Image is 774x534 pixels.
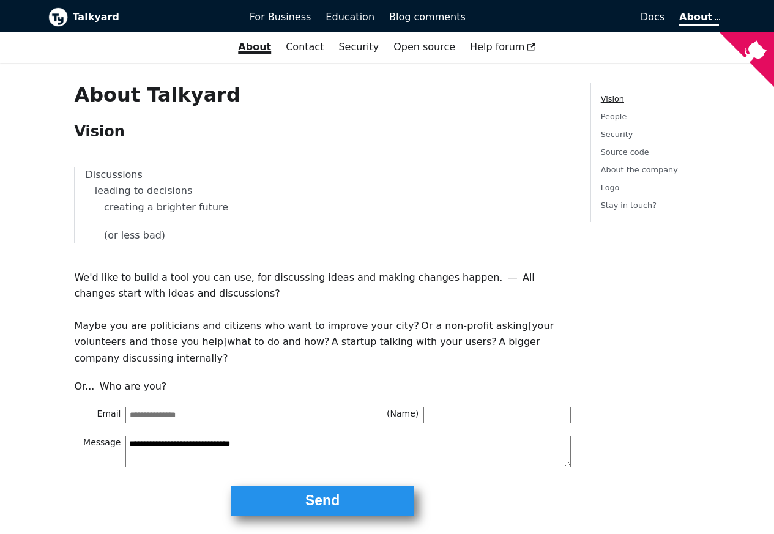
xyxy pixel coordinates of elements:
[386,37,463,57] a: Open source
[601,183,620,192] a: Logo
[372,407,423,423] span: (Name)
[250,11,311,23] span: For Business
[48,7,233,27] a: Talkyard logoTalkyard
[74,122,570,141] h2: Vision
[601,165,678,174] a: About the company
[74,436,125,467] span: Message
[601,147,649,157] a: Source code
[326,11,374,23] span: Education
[242,7,319,28] a: For Business
[382,7,473,28] a: Blog comments
[601,112,627,121] a: People
[85,228,560,243] p: (or less bad)
[463,37,543,57] a: Help forum
[389,11,466,23] span: Blog comments
[73,9,233,25] b: Talkyard
[601,94,624,103] a: Vision
[679,11,718,26] a: About
[423,407,571,423] input: (Name)
[74,407,125,423] span: Email
[74,379,570,395] p: Or... Who are you?
[601,201,657,210] a: Stay in touch?
[48,7,68,27] img: Talkyard logo
[470,41,536,53] span: Help forum
[601,130,633,139] a: Security
[278,37,331,57] a: Contact
[85,167,560,215] p: Discussions leading to decisions creating a brighter future
[125,407,344,423] input: Email
[318,7,382,28] a: Education
[125,436,570,467] textarea: Message
[473,7,672,28] a: Docs
[74,318,570,366] p: Maybe you are politicians and citizens who want to improve your city? Or a non-profit asking [you...
[74,83,570,107] h1: About Talkyard
[641,11,664,23] span: Docs
[231,486,414,516] button: Send
[231,37,278,57] a: About
[331,37,386,57] a: Security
